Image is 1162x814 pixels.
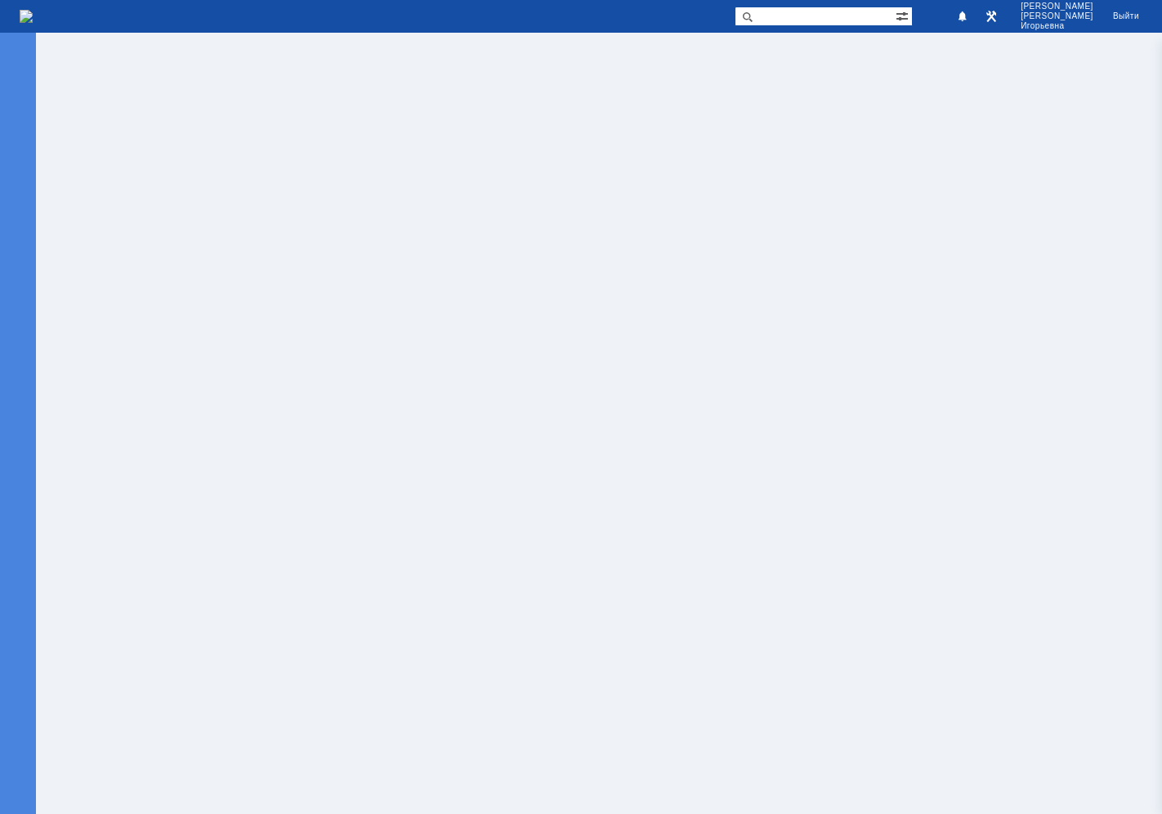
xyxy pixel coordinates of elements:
[20,10,33,23] a: Перейти на домашнюю страницу
[896,7,912,23] span: Расширенный поиск
[1021,2,1093,11] span: [PERSON_NAME]
[20,10,33,23] img: logo
[1021,11,1093,21] span: [PERSON_NAME]
[981,7,1001,26] a: Перейти в интерфейс администратора
[1021,21,1093,31] span: Игорьевна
